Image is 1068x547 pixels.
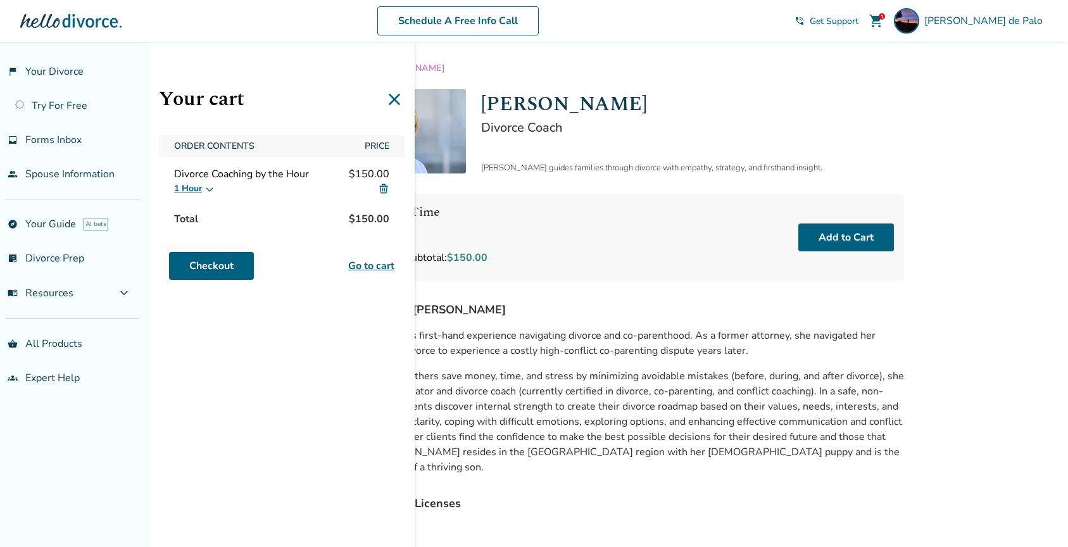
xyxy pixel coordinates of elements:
[25,133,82,147] span: Forms Inbox
[894,8,919,34] img: Andrea Chan
[8,288,18,298] span: menu_book
[360,135,394,157] span: Price
[174,167,309,181] span: Divorce Coaching by the Hour
[348,258,394,273] a: Go to cart
[84,218,108,230] span: AI beta
[869,13,884,28] span: shopping_cart
[481,89,904,119] h1: [PERSON_NAME]
[481,119,904,136] h2: Divorce Coach
[317,368,904,475] p: Determined to help others save money, time, and stress by minimizing avoidable mistakes (before, ...
[378,183,389,194] img: Delete
[317,329,876,358] span: [PERSON_NAME] has first-hand experience navigating divorce and co-parenthood. As a former attorne...
[795,15,858,27] a: phone_in_talkGet Support
[481,162,904,173] div: [PERSON_NAME] guides families through divorce with empathy, strategy, and firsthand insight.
[317,62,904,74] div: /
[169,206,203,232] span: Total
[8,339,18,349] span: shopping_basket
[798,223,894,251] button: Add to Cart
[8,219,18,229] span: explore
[317,495,904,512] h4: Certifications and Licenses
[924,14,1048,28] span: [PERSON_NAME] de Palo
[405,250,487,265] div: Subtotal:
[116,286,132,301] span: expand_more
[317,301,904,318] h4: Learn More About [PERSON_NAME]
[169,135,355,157] span: Order Contents
[174,181,215,196] button: 1 Hour
[377,6,539,35] a: Schedule A Free Info Call
[1005,486,1068,547] iframe: Chat Widget
[349,167,389,181] span: $150.00
[795,16,805,26] span: phone_in_talk
[8,373,18,383] span: groups
[169,252,254,280] a: Checkout
[8,169,18,179] span: people
[8,135,18,145] span: inbox
[879,13,885,20] div: 1
[159,84,405,115] h1: Your cart
[344,206,394,232] span: $150.00
[447,251,487,265] span: $150.00
[8,253,18,263] span: list_alt_check
[8,286,73,300] span: Resources
[317,522,904,537] p: JD, CDC, CoPs
[810,15,858,27] span: Get Support
[8,66,18,77] span: flag_2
